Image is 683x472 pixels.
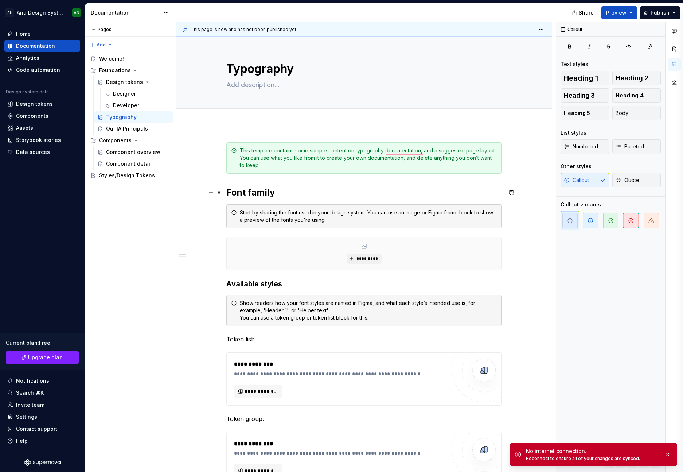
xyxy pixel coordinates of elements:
a: Settings [4,411,80,423]
a: Component overview [94,146,173,158]
div: Text styles [561,61,588,68]
div: Data sources [16,148,50,156]
span: Preview [606,9,627,16]
a: Invite team [4,399,80,411]
span: Share [579,9,594,16]
button: Heading 4 [612,88,661,103]
button: Bulleted [612,139,661,154]
div: Help [16,437,28,445]
div: Pages [87,27,112,32]
div: Current plan : Free [6,339,79,347]
button: Heading 3 [561,88,609,103]
div: Contact support [16,425,57,433]
div: Aria Design System [17,9,63,16]
div: Invite team [16,401,44,409]
p: Token list: [226,335,502,344]
div: Components [16,112,48,120]
span: Publish [651,9,670,16]
div: Design tokens [16,100,53,108]
h2: Font family [226,187,502,198]
button: Quote [612,173,661,187]
div: Assets [16,124,33,132]
div: Foundations [87,65,173,76]
a: Our IA Principals [94,123,173,135]
div: Styles/Design Tokens [99,172,155,179]
a: Designer [101,88,173,100]
div: Analytics [16,54,39,62]
div: Components [87,135,173,146]
div: This template contains some sample content on typography documentation, and a suggested page layo... [240,147,497,169]
a: Developer [101,100,173,111]
div: Start by sharing the font used in your design system. You can use an image or Figma frame block t... [240,209,497,224]
a: Styles/Design Tokens [87,170,173,181]
div: No internet connection. [526,448,659,455]
button: Search ⌘K [4,387,80,399]
span: Heading 4 [616,92,644,99]
h3: Available styles [226,279,502,289]
div: AS [5,8,14,17]
div: AN [74,10,79,16]
div: Component detail [106,160,152,167]
a: Assets [4,122,80,134]
p: Token group: [226,414,502,423]
div: Our IA Principals [106,125,148,132]
div: Documentation [16,42,55,50]
button: Notifications [4,375,80,387]
button: ASAria Design SystemAN [1,5,83,20]
span: Heading 1 [564,74,598,82]
span: Upgrade plan [28,354,63,361]
div: Typography [106,113,137,121]
span: Heading 3 [564,92,595,99]
div: List styles [561,129,586,136]
a: Analytics [4,52,80,64]
span: This page is new and has not been published yet. [191,27,297,32]
span: Quote [616,177,639,184]
div: Welcome! [99,55,124,62]
button: Heading 2 [612,71,661,85]
div: Page tree [87,53,173,181]
svg: Supernova Logo [24,459,61,466]
div: Foundations [99,67,131,74]
div: Component overview [106,148,160,156]
span: Heading 2 [616,74,648,82]
button: Preview [601,6,637,19]
div: Notifications [16,377,49,384]
span: Heading 5 [564,109,590,117]
div: Designer [113,90,136,97]
div: Code automation [16,66,60,74]
div: Other styles [561,163,592,170]
button: Heading 1 [561,71,609,85]
button: Body [612,106,661,120]
a: Data sources [4,146,80,158]
button: Numbered [561,139,609,154]
span: Bulleted [616,143,644,150]
span: Add [97,42,106,48]
a: Design tokens [4,98,80,110]
div: Show readers how your font styles are named in Figma, and what each style’s intended use is, for ... [240,299,497,321]
div: Documentation [91,9,160,16]
a: Storybook stories [4,134,80,146]
div: Reconnect to ensure all of your changes are synced. [526,456,659,461]
button: Contact support [4,423,80,435]
div: Components [99,137,132,144]
a: Typography [94,111,173,123]
span: Body [616,109,628,117]
button: Heading 5 [561,106,609,120]
a: Code automation [4,64,80,76]
div: Design system data [6,89,49,95]
div: Search ⌘K [16,389,44,396]
a: Welcome! [87,53,173,65]
a: Upgrade plan [6,351,79,364]
a: Home [4,28,80,40]
a: Component detail [94,158,173,170]
div: Developer [113,102,139,109]
button: Help [4,435,80,447]
button: Publish [640,6,680,19]
div: Callout variants [561,201,601,208]
button: Share [568,6,598,19]
a: Design tokens [94,76,173,88]
span: Numbered [564,143,598,150]
a: Documentation [4,40,80,52]
textarea: Typography [225,60,500,78]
